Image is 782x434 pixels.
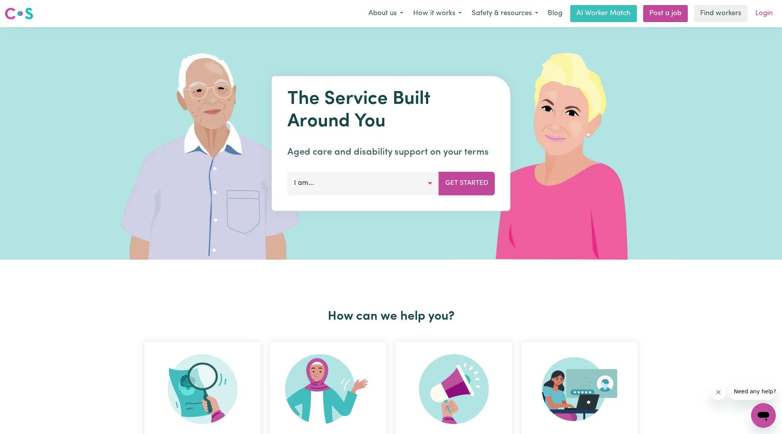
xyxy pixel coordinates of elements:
[5,7,33,21] img: Careseekers logo
[168,354,237,424] img: Search
[570,5,637,22] a: AI Worker Match
[543,5,567,22] a: Blog
[711,384,726,400] iframe: Close message
[643,5,688,22] a: Post a job
[285,354,371,424] img: Become Worker
[419,354,489,424] img: Refer
[363,5,408,22] button: About us
[287,88,495,133] h1: The Service Built Around You
[729,383,776,400] iframe: Message from company
[751,5,777,22] a: Login
[5,5,33,22] a: Careseekers logo
[287,145,495,159] p: Aged care and disability support on your terms
[408,5,467,22] button: How it works
[694,5,747,22] a: Find workers
[467,5,543,22] button: Safety & resources
[5,5,47,12] span: Need any help?
[751,403,776,428] iframe: Button to launch messaging window
[287,172,439,195] button: I am...
[542,354,617,424] img: Provider
[439,172,495,195] button: Get Started
[140,309,642,324] h2: How can we help you?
